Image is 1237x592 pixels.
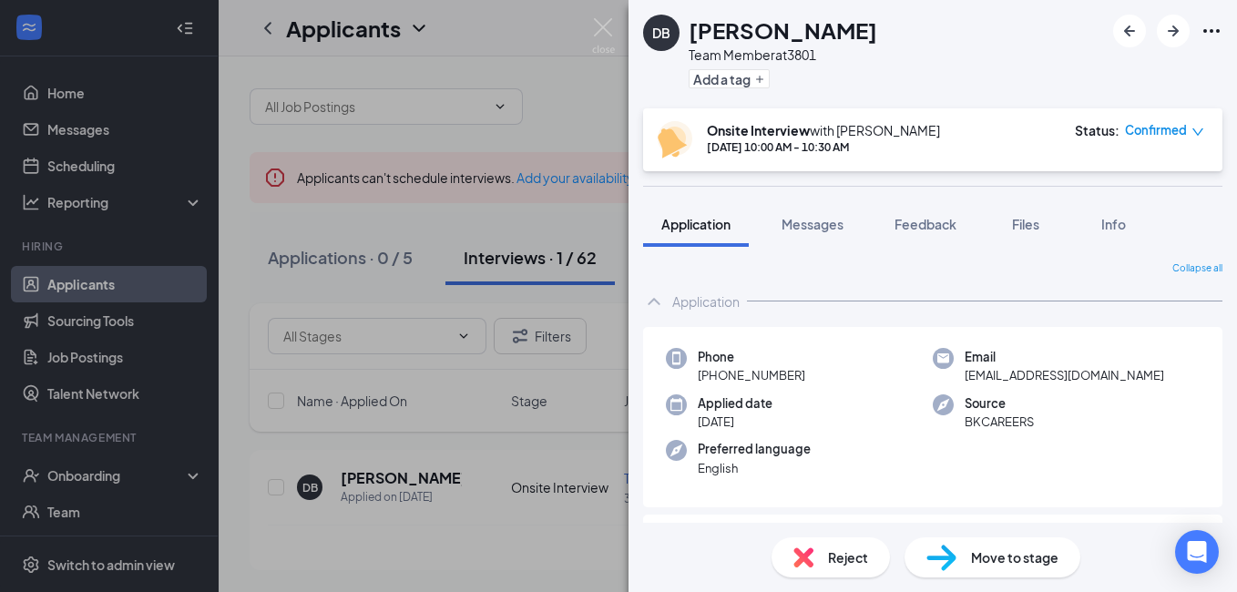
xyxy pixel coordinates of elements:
[707,139,940,155] div: [DATE] 10:00 AM - 10:30 AM
[1125,121,1187,139] span: Confirmed
[698,440,811,458] span: Preferred language
[828,547,868,567] span: Reject
[643,291,665,312] svg: ChevronUp
[895,216,956,232] span: Feedback
[1012,216,1039,232] span: Files
[1113,15,1146,47] button: ArrowLeftNew
[971,547,1058,567] span: Move to stage
[1175,530,1219,574] div: Open Intercom Messenger
[689,15,877,46] h1: [PERSON_NAME]
[965,366,1164,384] span: [EMAIL_ADDRESS][DOMAIN_NAME]
[698,348,805,366] span: Phone
[689,69,770,88] button: PlusAdd a tag
[965,348,1164,366] span: Email
[754,74,765,85] svg: Plus
[707,122,810,138] b: Onsite Interview
[698,394,772,413] span: Applied date
[1119,20,1140,42] svg: ArrowLeftNew
[1201,20,1222,42] svg: Ellipses
[1157,15,1190,47] button: ArrowRight
[1191,126,1204,138] span: down
[698,459,811,477] span: English
[1075,121,1119,139] div: Status :
[672,292,740,311] div: Application
[652,24,670,42] div: DB
[661,216,731,232] span: Application
[782,216,843,232] span: Messages
[1162,20,1184,42] svg: ArrowRight
[698,366,805,384] span: [PHONE_NUMBER]
[1101,216,1126,232] span: Info
[1172,261,1222,276] span: Collapse all
[707,121,940,139] div: with [PERSON_NAME]
[698,413,772,431] span: [DATE]
[965,394,1034,413] span: Source
[965,413,1034,431] span: BKCAREERS
[689,46,877,64] div: Team Member at 3801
